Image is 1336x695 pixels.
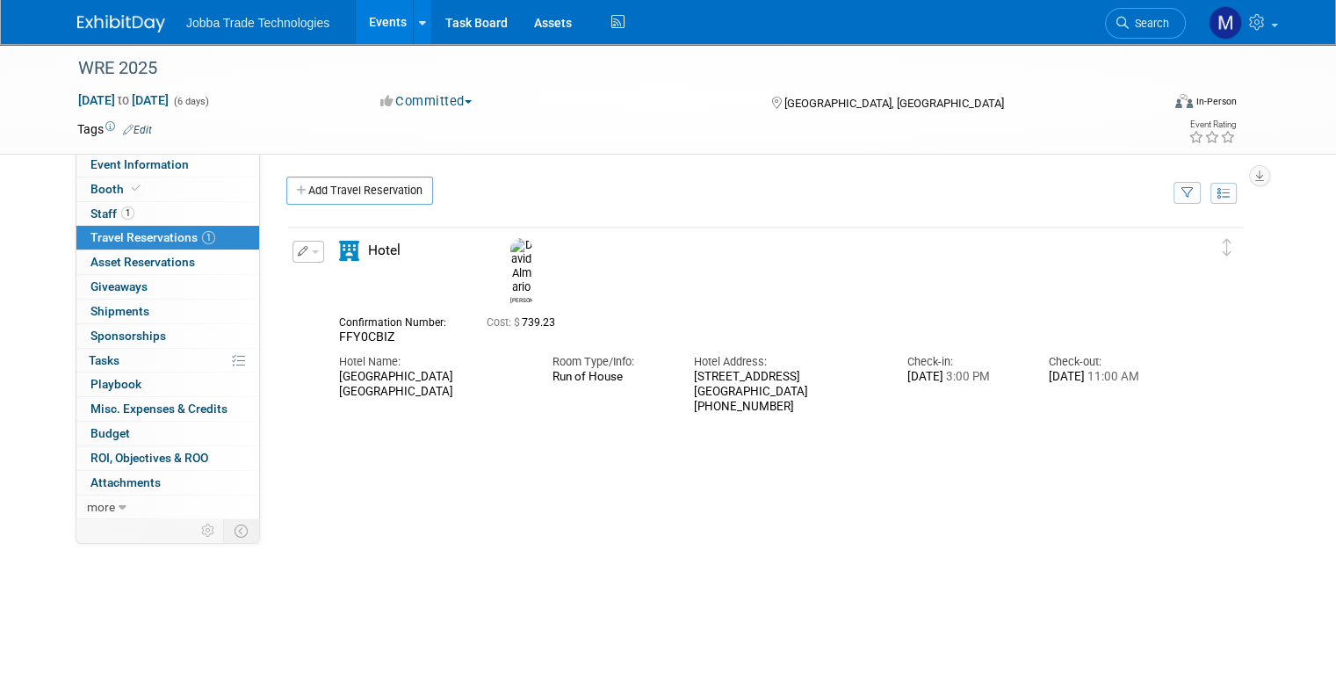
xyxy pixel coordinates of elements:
[90,402,227,416] span: Misc. Expenses & Credits
[72,53,1138,84] div: WRE 2025
[90,279,148,293] span: Giveaways
[90,475,161,489] span: Attachments
[943,370,990,383] span: 3:00 PM
[506,238,537,304] div: David Almario
[76,300,259,323] a: Shipments
[1188,120,1236,129] div: Event Rating
[90,230,215,244] span: Travel Reservations
[76,153,259,177] a: Event Information
[1129,17,1169,30] span: Search
[90,426,130,440] span: Budget
[77,120,152,138] td: Tags
[202,231,215,244] span: 1
[76,397,259,421] a: Misc. Expenses & Credits
[1049,354,1165,370] div: Check-out:
[76,250,259,274] a: Asset Reservations
[186,16,329,30] span: Jobba Trade Technologies
[76,226,259,250] a: Travel Reservations1
[1209,6,1242,40] img: Madison McDonnell
[76,349,259,373] a: Tasks
[1195,95,1237,108] div: In-Person
[552,354,668,370] div: Room Type/Info:
[90,182,144,196] span: Booth
[76,422,259,445] a: Budget
[90,451,208,465] span: ROI, Objectives & ROO
[90,329,166,343] span: Sponsorships
[90,255,195,269] span: Asset Reservations
[694,370,880,414] div: [STREET_ADDRESS] [GEOGRAPHIC_DATA] [PHONE_NUMBER]
[339,241,359,261] i: Hotel
[374,92,479,111] button: Committed
[90,157,189,171] span: Event Information
[132,184,141,193] i: Booth reservation complete
[339,329,394,344] span: FFY0CBIZ
[552,370,668,384] div: Run of House
[1049,370,1165,385] div: [DATE]
[224,519,260,542] td: Toggle Event Tabs
[1085,370,1139,383] span: 11:00 AM
[76,324,259,348] a: Sponsorships
[87,500,115,514] span: more
[76,177,259,201] a: Booth
[1065,91,1237,118] div: Event Format
[1175,94,1193,108] img: Format-Inperson.png
[123,124,152,136] a: Edit
[487,316,522,329] span: Cost: $
[90,304,149,318] span: Shipments
[76,275,259,299] a: Giveaways
[76,202,259,226] a: Staff1
[76,471,259,495] a: Attachments
[193,519,224,542] td: Personalize Event Tab Strip
[784,97,1004,110] span: [GEOGRAPHIC_DATA], [GEOGRAPHIC_DATA]
[368,243,401,258] span: Hotel
[76,496,259,519] a: more
[89,353,119,367] span: Tasks
[1105,8,1186,39] a: Search
[90,377,141,391] span: Playbook
[90,206,134,221] span: Staff
[510,294,532,304] div: David Almario
[907,354,1023,370] div: Check-in:
[1181,188,1194,199] i: Filter by Traveler
[77,15,165,33] img: ExhibitDay
[115,93,132,107] span: to
[76,373,259,396] a: Playbook
[339,311,460,329] div: Confirmation Number:
[694,354,880,370] div: Hotel Address:
[907,370,1023,385] div: [DATE]
[487,316,562,329] span: 739.23
[76,446,259,470] a: ROI, Objectives & ROO
[1223,239,1231,257] i: Click and drag to move item
[77,92,170,108] span: [DATE] [DATE]
[286,177,433,205] a: Add Travel Reservation
[339,370,525,400] div: [GEOGRAPHIC_DATA] [GEOGRAPHIC_DATA]
[121,206,134,220] span: 1
[339,354,525,370] div: Hotel Name:
[510,238,532,294] img: David Almario
[172,96,209,107] span: (6 days)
